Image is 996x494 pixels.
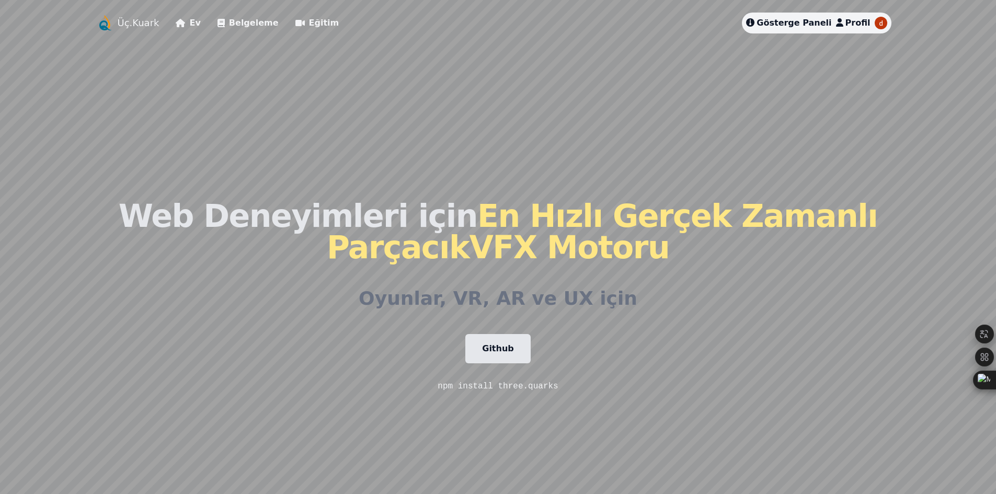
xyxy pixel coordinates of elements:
font: Github [482,343,514,353]
a: Üç.Kuark [118,16,159,30]
font: Profil [845,18,871,28]
a: Eğitim [295,17,339,29]
a: Github [465,334,531,363]
a: Gösterge Paneli [746,17,831,29]
a: Profil [836,17,871,29]
font: Oyunlar, VR, AR ve UX için [359,288,637,309]
font: Eğitim [309,18,339,28]
font: Üç.Kuark [118,17,159,28]
font: Belgeleme [229,18,279,28]
a: Belgeleme [217,17,279,29]
font: Gösterge Paneli [757,18,831,28]
font: Web Deneyimleri için [119,198,477,234]
font: Ev [189,18,200,28]
font: VFX Motoru [469,229,669,266]
a: Ev [176,17,200,29]
img: devran-1qwe profil resmi [875,17,887,29]
code: npm install three.quarks [438,382,558,391]
font: En Hızlı Gerçek Zamanlı Parçacık [327,198,877,266]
